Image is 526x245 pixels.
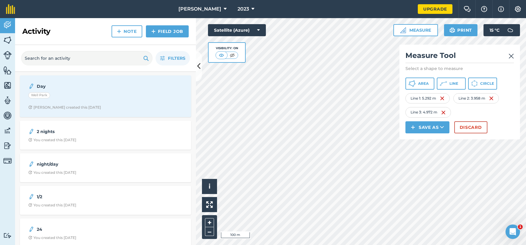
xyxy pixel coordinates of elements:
div: Line 3 : 4.972 m [405,107,451,117]
img: svg+xml;base64,PHN2ZyB4bWxucz0iaHR0cDovL3d3dy53My5vcmcvMjAwMC9zdmciIHdpZHRoPSI1MCIgaGVpZ2h0PSI0MC... [218,52,225,58]
button: Measure [393,24,438,36]
span: i [209,183,210,190]
div: You created this [DATE] [28,138,76,142]
img: A cog icon [514,6,521,12]
img: fieldmargin Logo [6,4,15,14]
a: Note [112,25,142,37]
a: 24Clock with arrow pointing clockwiseYou created this [DATE] [24,222,187,244]
img: svg+xml;base64,PHN2ZyB4bWxucz0iaHR0cDovL3d3dy53My5vcmcvMjAwMC9zdmciIHdpZHRoPSIxNCIgaGVpZ2h0PSIyNC... [151,28,156,35]
img: A question mark icon [480,6,488,12]
img: svg+xml;base64,PD94bWwgdmVyc2lvbj0iMS4wIiBlbmNvZGluZz0idXRmLTgiPz4KPCEtLSBHZW5lcmF0b3I6IEFkb2JlIE... [28,193,34,200]
img: svg+xml;base64,PHN2ZyB4bWxucz0iaHR0cDovL3d3dy53My5vcmcvMjAwMC9zdmciIHdpZHRoPSI1NiIgaGVpZ2h0PSI2MC... [3,81,12,90]
img: svg+xml;base64,PHN2ZyB4bWxucz0iaHR0cDovL3d3dy53My5vcmcvMjAwMC9zdmciIHdpZHRoPSIxNiIgaGVpZ2h0PSIyNC... [440,95,445,102]
img: svg+xml;base64,PHN2ZyB4bWxucz0iaHR0cDovL3d3dy53My5vcmcvMjAwMC9zdmciIHdpZHRoPSI1MCIgaGVpZ2h0PSI0MC... [228,52,236,58]
strong: 24 [37,226,132,233]
div: Well Park [28,92,50,98]
h2: Measure Tool [405,51,514,63]
button: Filters [156,51,190,65]
img: svg+xml;base64,PD94bWwgdmVyc2lvbj0iMS4wIiBlbmNvZGluZz0idXRmLTgiPz4KPCEtLSBHZW5lcmF0b3I6IEFkb2JlIE... [3,96,12,105]
a: Field Job [146,25,189,37]
button: Satellite (Azure) [208,24,266,36]
div: [PERSON_NAME] created this [DATE] [28,105,101,110]
button: – [205,227,214,236]
img: Ruler icon [400,27,406,33]
img: svg+xml;base64,PD94bWwgdmVyc2lvbj0iMS4wIiBlbmNvZGluZz0idXRmLTgiPz4KPCEtLSBHZW5lcmF0b3I6IEFkb2JlIE... [28,161,34,168]
button: Discard [454,121,487,133]
button: Print [444,24,478,36]
img: Clock with arrow pointing clockwise [28,105,32,109]
span: 15 ° C [490,24,499,36]
span: Line [449,81,458,86]
img: svg+xml;base64,PHN2ZyB4bWxucz0iaHR0cDovL3d3dy53My5vcmcvMjAwMC9zdmciIHdpZHRoPSIxOSIgaGVpZ2h0PSIyNC... [449,27,455,34]
img: svg+xml;base64,PD94bWwgdmVyc2lvbj0iMS4wIiBlbmNvZGluZz0idXRmLTgiPz4KPCEtLSBHZW5lcmF0b3I6IEFkb2JlIE... [3,21,12,30]
strong: 2 nights [37,128,132,135]
input: Search for an activity [21,51,153,65]
strong: night/day [37,161,132,167]
img: Four arrows, one pointing top left, one top right, one bottom right and the last bottom left [206,201,213,208]
a: DayWell ParkClock with arrow pointing clockwise[PERSON_NAME] created this [DATE] [24,79,187,113]
span: Circle [480,81,494,86]
span: Area [418,81,429,86]
a: 2 nightsClock with arrow pointing clockwiseYou created this [DATE] [24,124,187,146]
strong: 1/2 [37,193,132,200]
div: Line 2 : 3.958 m [453,93,499,103]
button: + [205,218,214,227]
img: svg+xml;base64,PD94bWwgdmVyc2lvbj0iMS4wIiBlbmNvZGluZz0idXRmLTgiPz4KPCEtLSBHZW5lcmF0b3I6IEFkb2JlIE... [3,157,12,165]
img: Two speech bubbles overlapping with the left bubble in the forefront [464,6,471,12]
img: svg+xml;base64,PHN2ZyB4bWxucz0iaHR0cDovL3d3dy53My5vcmcvMjAwMC9zdmciIHdpZHRoPSIxOSIgaGVpZ2h0PSIyNC... [143,55,149,62]
button: Line [437,78,466,90]
img: svg+xml;base64,PHN2ZyB4bWxucz0iaHR0cDovL3d3dy53My5vcmcvMjAwMC9zdmciIHdpZHRoPSIxNiIgaGVpZ2h0PSIyNC... [441,109,446,116]
img: svg+xml;base64,PHN2ZyB4bWxucz0iaHR0cDovL3d3dy53My5vcmcvMjAwMC9zdmciIHdpZHRoPSI1NiIgaGVpZ2h0PSI2MC... [3,36,12,45]
img: svg+xml;base64,PD94bWwgdmVyc2lvbj0iMS4wIiBlbmNvZGluZz0idXRmLTgiPz4KPCEtLSBHZW5lcmF0b3I6IEFkb2JlIE... [504,24,516,36]
span: [PERSON_NAME] [178,5,221,13]
strong: Day [37,83,132,90]
img: svg+xml;base64,PHN2ZyB4bWxucz0iaHR0cDovL3d3dy53My5vcmcvMjAwMC9zdmciIHdpZHRoPSIyMiIgaGVpZ2h0PSIzMC... [509,52,514,60]
img: Clock with arrow pointing clockwise [28,138,32,142]
img: Clock with arrow pointing clockwise [28,203,32,207]
img: svg+xml;base64,PD94bWwgdmVyc2lvbj0iMS4wIiBlbmNvZGluZz0idXRmLTgiPz4KPCEtLSBHZW5lcmF0b3I6IEFkb2JlIE... [3,111,12,120]
button: i [202,179,217,194]
iframe: Intercom live chat [506,224,520,239]
button: Area [405,78,434,90]
div: Visibility: On [216,46,238,51]
img: svg+xml;base64,PD94bWwgdmVyc2lvbj0iMS4wIiBlbmNvZGluZz0idXRmLTgiPz4KPCEtLSBHZW5lcmF0b3I6IEFkb2JlIE... [28,128,34,135]
p: Select a shape to measure [405,65,514,72]
a: 1/2Clock with arrow pointing clockwiseYou created this [DATE] [24,189,187,211]
div: You created this [DATE] [28,203,76,208]
img: svg+xml;base64,PHN2ZyB4bWxucz0iaHR0cDovL3d3dy53My5vcmcvMjAwMC9zdmciIHdpZHRoPSIxNCIgaGVpZ2h0PSIyNC... [117,28,121,35]
img: svg+xml;base64,PHN2ZyB4bWxucz0iaHR0cDovL3d3dy53My5vcmcvMjAwMC9zdmciIHdpZHRoPSIxNiIgaGVpZ2h0PSIyNC... [489,95,494,102]
div: You created this [DATE] [28,235,76,240]
div: Line 1 : 5.292 m [405,93,450,103]
button: Circle [468,78,497,90]
span: 1 [518,224,523,229]
img: svg+xml;base64,PHN2ZyB4bWxucz0iaHR0cDovL3d3dy53My5vcmcvMjAwMC9zdmciIHdpZHRoPSIxNCIgaGVpZ2h0PSIyNC... [411,124,415,131]
span: 2023 [238,5,249,13]
img: svg+xml;base64,PD94bWwgdmVyc2lvbj0iMS4wIiBlbmNvZGluZz0idXRmLTgiPz4KPCEtLSBHZW5lcmF0b3I6IEFkb2JlIE... [3,141,12,150]
img: svg+xml;base64,PD94bWwgdmVyc2lvbj0iMS4wIiBlbmNvZGluZz0idXRmLTgiPz4KPCEtLSBHZW5lcmF0b3I6IEFkb2JlIE... [28,83,34,90]
h2: Activity [22,27,50,36]
img: svg+xml;base64,PD94bWwgdmVyc2lvbj0iMS4wIiBlbmNvZGluZz0idXRmLTgiPz4KPCEtLSBHZW5lcmF0b3I6IEFkb2JlIE... [3,51,12,59]
button: Save as [405,121,449,133]
img: svg+xml;base64,PD94bWwgdmVyc2lvbj0iMS4wIiBlbmNvZGluZz0idXRmLTgiPz4KPCEtLSBHZW5lcmF0b3I6IEFkb2JlIE... [28,226,34,233]
img: svg+xml;base64,PHN2ZyB4bWxucz0iaHR0cDovL3d3dy53My5vcmcvMjAwMC9zdmciIHdpZHRoPSIxNyIgaGVpZ2h0PSIxNy... [498,5,504,13]
button: 15 °C [483,24,520,36]
div: You created this [DATE] [28,170,76,175]
img: svg+xml;base64,PHN2ZyB4bWxucz0iaHR0cDovL3d3dy53My5vcmcvMjAwMC9zdmciIHdpZHRoPSI1NiIgaGVpZ2h0PSI2MC... [3,66,12,75]
img: Clock with arrow pointing clockwise [28,170,32,174]
img: Clock with arrow pointing clockwise [28,236,32,240]
img: svg+xml;base64,PD94bWwgdmVyc2lvbj0iMS4wIiBlbmNvZGluZz0idXRmLTgiPz4KPCEtLSBHZW5lcmF0b3I6IEFkb2JlIE... [3,233,12,238]
img: svg+xml;base64,PD94bWwgdmVyc2lvbj0iMS4wIiBlbmNvZGluZz0idXRmLTgiPz4KPCEtLSBHZW5lcmF0b3I6IEFkb2JlIE... [3,126,12,135]
a: Upgrade [418,4,452,14]
a: night/dayClock with arrow pointing clockwiseYou created this [DATE] [24,157,187,179]
span: Filters [168,55,185,62]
